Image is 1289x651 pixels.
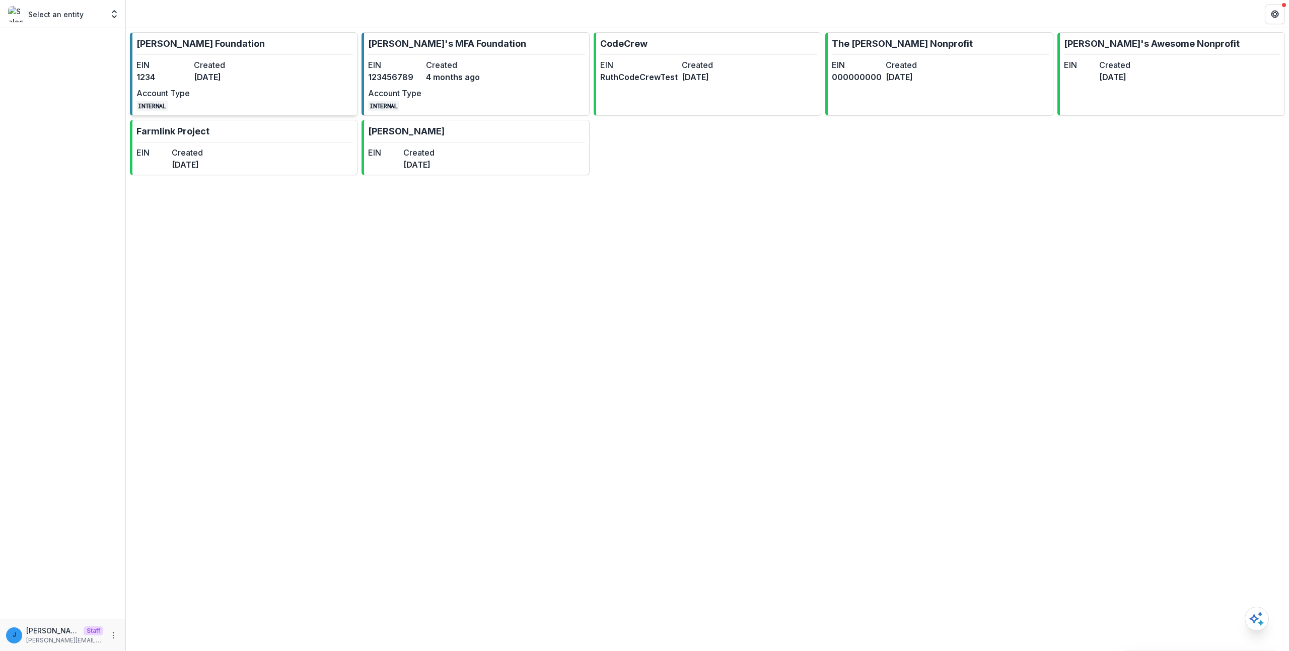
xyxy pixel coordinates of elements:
dt: EIN [136,59,190,71]
dd: [DATE] [194,71,247,83]
button: Open entity switcher [107,4,121,24]
dt: Created [886,59,936,71]
p: Staff [84,626,103,635]
a: [PERSON_NAME]'s Awesome NonprofitEINCreated[DATE] [1057,32,1285,116]
code: INTERNAL [136,101,168,111]
button: More [107,629,119,641]
dt: Created [194,59,247,71]
a: Farmlink ProjectEINCreated[DATE] [130,120,357,175]
dt: Created [682,59,759,71]
a: CodeCrewEINRuthCodeCrewTestCreated[DATE] [594,32,821,116]
dt: EIN [1064,59,1095,71]
p: Select an entity [28,9,84,20]
p: [PERSON_NAME] Foundation [136,37,265,50]
dt: EIN [600,59,678,71]
div: jonah@trytemelio.com [13,632,16,638]
dt: Account Type [368,87,422,99]
a: [PERSON_NAME]'s MFA FoundationEIN123456789Created4 months agoAccount TypeINTERNAL [362,32,589,116]
a: [PERSON_NAME]EINCreated[DATE] [362,120,589,175]
p: [PERSON_NAME][EMAIL_ADDRESS][DOMAIN_NAME] [26,636,103,645]
dt: EIN [368,59,422,71]
p: The [PERSON_NAME] Nonprofit [832,37,973,50]
p: [PERSON_NAME]'s MFA Foundation [368,37,526,50]
dt: EIN [832,59,882,71]
dd: 000000000 [832,71,882,83]
a: [PERSON_NAME] FoundationEIN1234Created[DATE]Account TypeINTERNAL [130,32,357,116]
img: Select an entity [8,6,24,22]
dd: [DATE] [682,71,759,83]
dd: 123456789 [368,71,422,83]
dt: Created [403,147,435,159]
p: [PERSON_NAME] [368,124,445,138]
dd: [DATE] [886,71,936,83]
dt: Created [1099,59,1130,71]
a: The [PERSON_NAME] NonprofitEIN000000000Created[DATE] [825,32,1053,116]
p: [PERSON_NAME][EMAIL_ADDRESS][DOMAIN_NAME] [26,625,80,636]
p: Farmlink Project [136,124,209,138]
p: [PERSON_NAME]'s Awesome Nonprofit [1064,37,1240,50]
dd: RuthCodeCrewTest [600,71,678,83]
dt: EIN [368,147,399,159]
dt: Account Type [136,87,190,99]
dt: Created [426,59,480,71]
dd: 1234 [136,71,190,83]
dd: [DATE] [1099,71,1130,83]
button: Get Help [1265,4,1285,24]
dd: [DATE] [172,159,203,171]
dd: 4 months ago [426,71,480,83]
dd: [DATE] [403,159,435,171]
button: Open AI Assistant [1245,607,1269,631]
p: CodeCrew [600,37,648,50]
dt: EIN [136,147,168,159]
dt: Created [172,147,203,159]
code: INTERNAL [368,101,399,111]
